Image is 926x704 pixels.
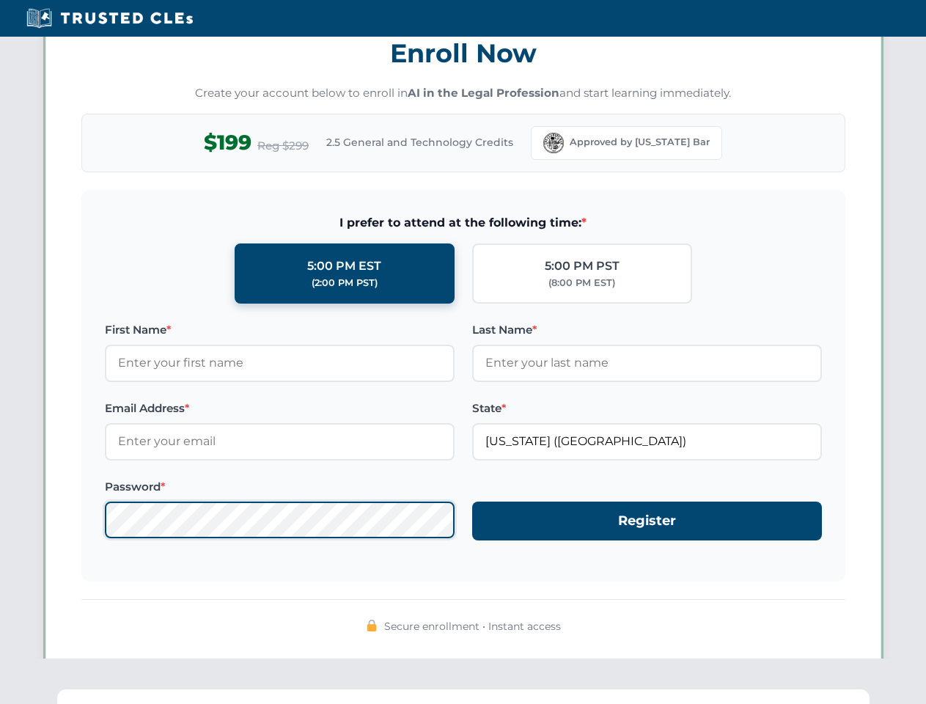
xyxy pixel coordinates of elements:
[472,502,822,540] button: Register
[472,345,822,381] input: Enter your last name
[105,213,822,232] span: I prefer to attend at the following time:
[312,276,378,290] div: (2:00 PM PST)
[307,257,381,276] div: 5:00 PM EST
[472,321,822,339] label: Last Name
[326,134,513,150] span: 2.5 General and Technology Credits
[472,400,822,417] label: State
[548,276,615,290] div: (8:00 PM EST)
[105,400,455,417] label: Email Address
[543,133,564,153] img: Florida Bar
[366,620,378,631] img: 🔒
[408,86,559,100] strong: AI in the Legal Profession
[22,7,197,29] img: Trusted CLEs
[472,423,822,460] input: Florida (FL)
[204,126,251,159] span: $199
[105,345,455,381] input: Enter your first name
[570,135,710,150] span: Approved by [US_STATE] Bar
[105,478,455,496] label: Password
[81,85,845,102] p: Create your account below to enroll in and start learning immediately.
[105,321,455,339] label: First Name
[545,257,620,276] div: 5:00 PM PST
[257,137,309,155] span: Reg $299
[384,618,561,634] span: Secure enrollment • Instant access
[81,30,845,76] h3: Enroll Now
[105,423,455,460] input: Enter your email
